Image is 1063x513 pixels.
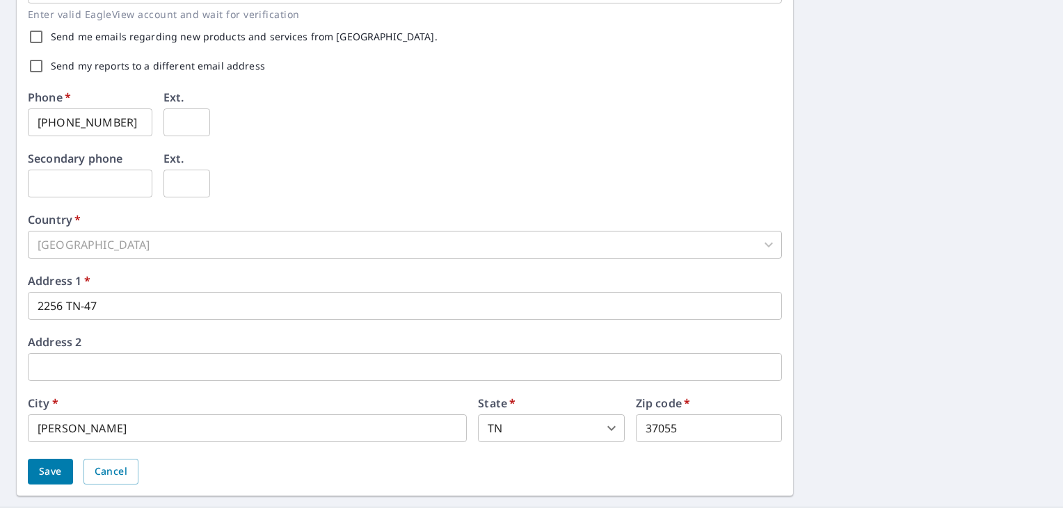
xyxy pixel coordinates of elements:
[28,275,90,286] label: Address 1
[28,398,58,409] label: City
[28,214,81,225] label: Country
[39,463,62,480] span: Save
[83,459,138,484] button: Cancel
[478,398,515,409] label: State
[163,153,184,164] label: Ext.
[28,459,73,484] button: Save
[28,6,772,22] p: Enter valid EagleView account and wait for verification
[51,61,265,71] label: Send my reports to a different email address
[28,92,71,103] label: Phone
[636,398,691,409] label: Zip code
[28,231,782,259] div: [GEOGRAPHIC_DATA]
[95,463,127,480] span: Cancel
[478,414,624,442] div: TN
[28,336,81,348] label: Address 2
[51,32,438,42] label: Send me emails regarding new products and services from [GEOGRAPHIC_DATA].
[28,153,122,164] label: Secondary phone
[163,92,184,103] label: Ext.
